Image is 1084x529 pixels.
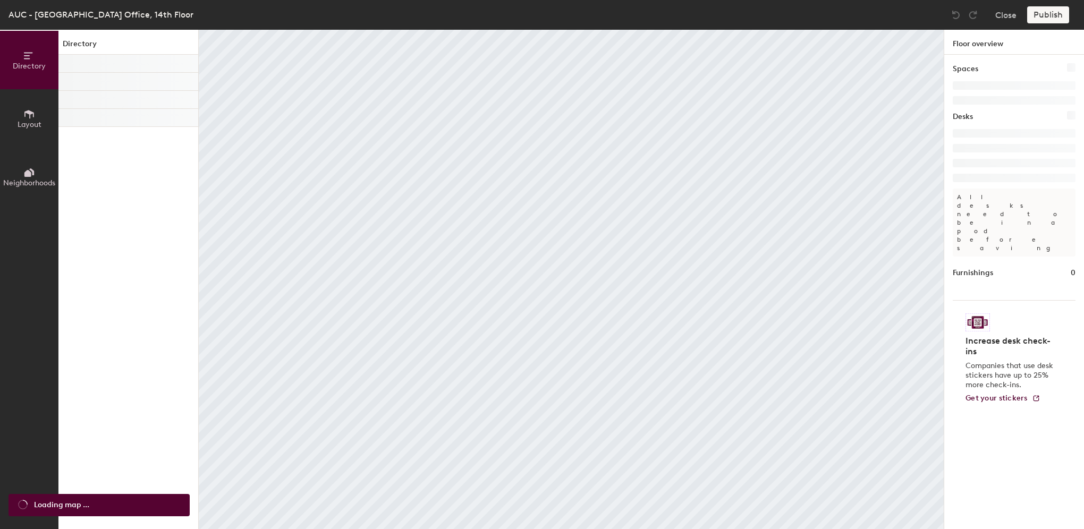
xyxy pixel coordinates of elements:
span: Layout [18,120,41,129]
span: Get your stickers [966,394,1028,403]
img: Redo [968,10,978,20]
div: AUC - [GEOGRAPHIC_DATA] Office, 14th Floor [9,8,193,21]
img: Undo [951,10,961,20]
h4: Increase desk check-ins [966,336,1056,357]
h1: 0 [1071,267,1075,279]
h1: Desks [953,111,973,123]
span: Directory [13,62,46,71]
img: Sticker logo [966,313,990,331]
span: Neighborhoods [3,178,55,187]
span: Loading map ... [34,499,89,511]
button: Close [995,6,1017,23]
p: All desks need to be in a pod before saving [953,189,1075,257]
h1: Spaces [953,63,978,75]
h1: Furnishings [953,267,993,279]
p: Companies that use desk stickers have up to 25% more check-ins. [966,361,1056,390]
canvas: Map [199,30,944,529]
h1: Directory [58,38,198,55]
h1: Floor overview [944,30,1084,55]
a: Get your stickers [966,394,1040,403]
